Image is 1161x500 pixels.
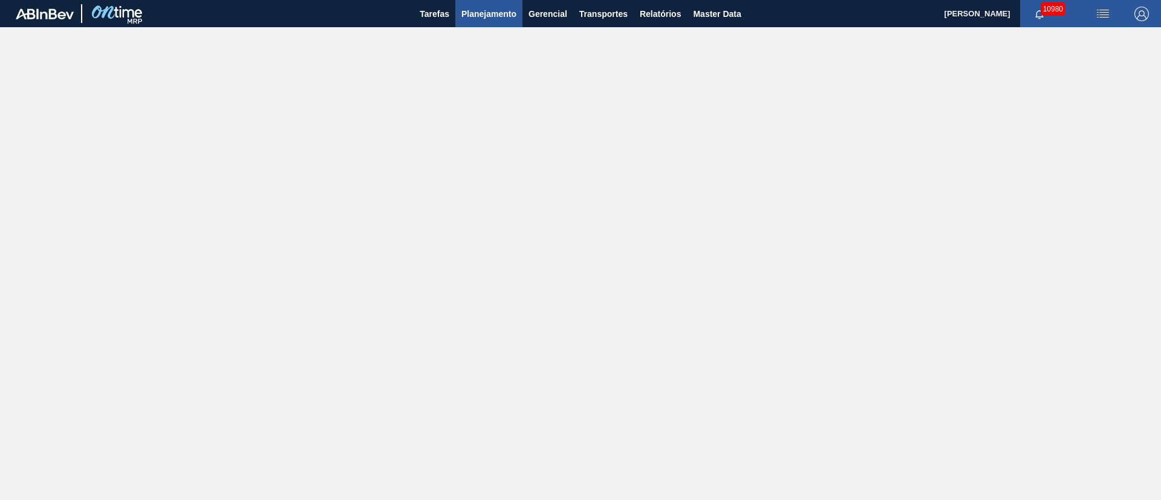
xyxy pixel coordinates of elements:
span: Gerencial [528,7,567,21]
span: Master Data [693,7,741,21]
span: Tarefas [420,7,449,21]
span: Planejamento [461,7,516,21]
span: Transportes [579,7,628,21]
img: Logout [1134,7,1149,21]
img: userActions [1096,7,1110,21]
img: TNhmsLtSVTkK8tSr43FrP2fwEKptu5GPRR3wAAAABJRU5ErkJggg== [16,8,74,19]
button: Notificações [1020,5,1059,22]
span: Relatórios [640,7,681,21]
span: 10980 [1041,2,1065,16]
